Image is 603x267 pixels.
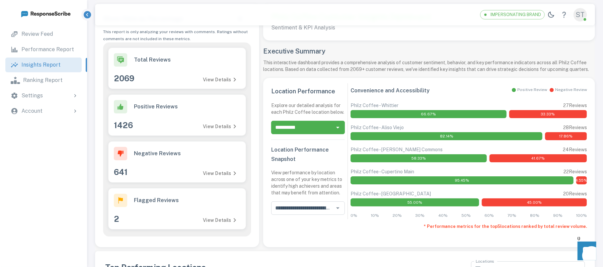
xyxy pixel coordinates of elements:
[487,11,544,18] span: Impersonating Brand
[484,212,494,219] span: 60%
[563,190,587,197] p: 20 Reviews
[271,223,587,230] div: * Performance metrics for the top 5 locations ranked by total review volume.
[476,258,494,264] label: Locations
[563,146,587,153] p: 24 Reviews
[371,212,379,219] span: 10%
[351,176,573,184] div: 95.45%
[351,86,430,95] h6: Convenience and Accessibility
[271,169,345,196] p: View performance by location across one of your key metrics to identify high achievers and areas ...
[576,176,587,184] div: 4.55%
[416,212,425,219] span: 30%
[555,87,587,93] span: Negative Review
[114,73,134,86] h5: 2069
[438,212,448,219] span: 40%
[114,214,119,227] h5: 2
[351,168,414,175] p: Philz Coffee - Cupertino Main
[563,102,587,109] p: 27 Reviews
[461,212,471,219] span: 50%
[21,46,74,54] p: Performance Report
[263,59,595,73] p: This interactive dashboard provides a comprehensive analysis of customer sentiment, behavior, and...
[21,107,43,115] p: Account
[351,190,431,197] p: Philz Coffee - [GEOGRAPHIC_DATA]
[517,87,547,93] span: Positive Review
[351,124,404,131] p: Philz Coffee - Aliso Viejo
[196,167,243,180] button: View Details
[576,212,587,219] span: 100%
[489,154,587,162] div: 41.67%
[196,73,243,86] button: View Details
[134,102,178,111] h6: Positive Reviews
[333,203,343,213] button: Open
[5,73,82,88] a: Ranking Report
[351,132,542,140] div: 82.14%
[557,8,571,21] a: Help Center
[351,146,443,153] p: Philz Coffee - [PERSON_NAME] Commons
[114,120,133,133] h5: 1426
[134,149,181,158] h6: Negative Reviews
[5,58,82,72] a: Insights Report
[196,120,243,133] button: View Details
[571,237,600,266] iframe: Front Chat
[509,110,587,118] div: 33.33%
[5,42,82,57] a: Performance Report
[23,76,63,84] p: Ranking Report
[545,132,587,140] div: 17.86%
[21,92,43,100] p: Settings
[134,55,171,65] h6: Total Reviews
[530,212,539,219] span: 80%
[351,102,398,109] p: Philz Coffee - Whittier
[393,212,402,219] span: 20%
[5,88,82,103] div: Settings
[271,86,345,97] h6: Location Performance
[351,154,487,162] div: 58.33%
[351,110,506,118] div: 66.67%
[196,214,243,227] button: View Details
[482,198,587,206] div: 45.00%
[351,212,357,219] span: 0%
[333,123,343,132] button: Open
[271,102,345,115] p: Explore our detailed analysis for each Philz Coffee location below.
[20,9,71,18] img: logo
[103,28,251,42] h6: This report is only analyzing your reviews with comments. Ratings without comments are not includ...
[5,104,82,118] div: Account
[271,23,431,32] h6: Sentiment & KPI Analysis
[134,196,179,205] h6: Flagged Reviews
[508,212,517,219] span: 70%
[114,167,128,180] h5: 641
[21,61,61,69] p: Insights Report
[21,30,53,38] p: Review Feed
[271,145,345,164] h6: Location Performance Snapshot
[5,27,82,41] a: Review Feed
[574,8,587,21] div: ST
[563,124,587,131] p: 28 Reviews
[263,46,595,57] h6: Executive Summary
[351,198,479,206] div: 55.00%
[553,212,562,219] span: 90%
[563,168,587,175] p: 22 Reviews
